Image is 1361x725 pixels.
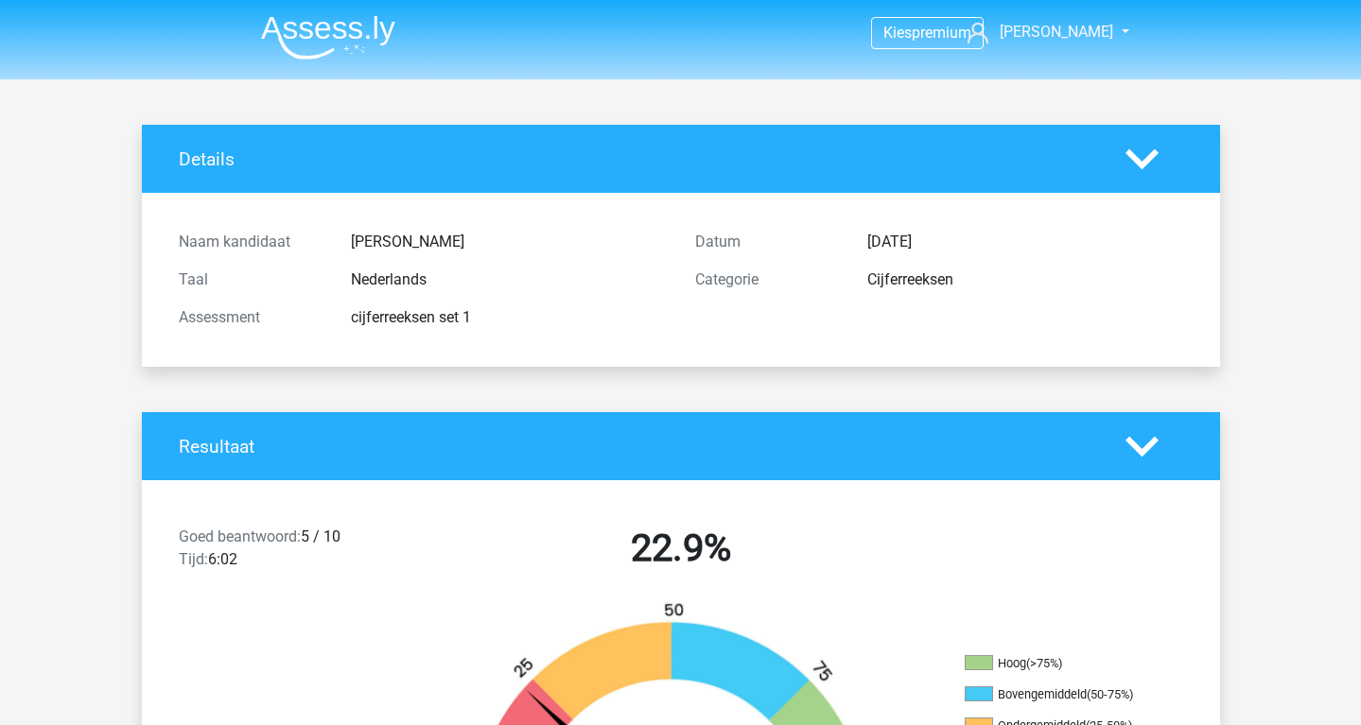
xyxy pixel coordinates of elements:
a: [PERSON_NAME] [960,21,1115,43]
div: (>75%) [1026,656,1062,670]
a: Kiespremium [872,20,983,45]
img: Assessly [261,15,395,60]
li: Hoog [965,655,1154,672]
div: Datum [681,231,853,253]
div: 5 / 10 6:02 [165,526,423,578]
div: Categorie [681,268,853,291]
div: Cijferreeksen [853,268,1197,291]
div: [PERSON_NAME] [337,231,681,253]
span: Kies [883,24,912,42]
h4: Resultaat [179,436,1097,457]
span: premium [912,24,971,42]
div: (50-75%) [1087,687,1133,701]
span: Tijd: [179,550,208,568]
span: Goed beantwoord: [179,527,301,545]
li: Bovengemiddeld [965,686,1154,703]
h4: Details [179,148,1097,170]
div: [DATE] [853,231,1197,253]
div: cijferreeksen set 1 [337,306,681,329]
div: Taal [165,268,337,291]
div: Assessment [165,306,337,329]
h2: 22.9% [437,526,925,571]
div: Nederlands [337,268,681,291]
div: Naam kandidaat [165,231,337,253]
span: [PERSON_NAME] [1000,23,1113,41]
